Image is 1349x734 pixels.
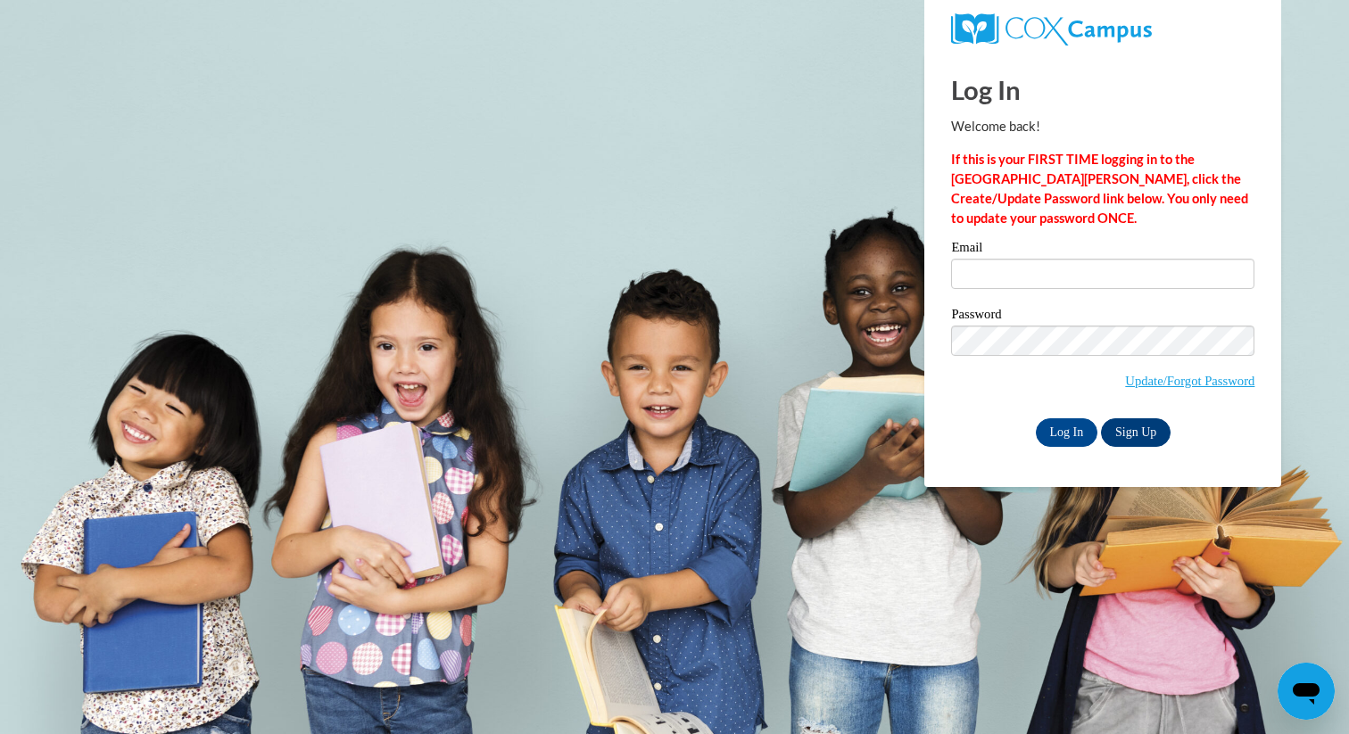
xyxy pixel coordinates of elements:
[1278,663,1335,720] iframe: Button to launch messaging window
[951,241,1254,259] label: Email
[1101,418,1171,447] a: Sign Up
[1036,418,1098,447] input: Log In
[951,117,1254,136] p: Welcome back!
[951,308,1254,326] label: Password
[951,13,1254,45] a: COX Campus
[951,152,1248,226] strong: If this is your FIRST TIME logging in to the [GEOGRAPHIC_DATA][PERSON_NAME], click the Create/Upd...
[951,13,1151,45] img: COX Campus
[951,71,1254,108] h1: Log In
[1125,374,1254,388] a: Update/Forgot Password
